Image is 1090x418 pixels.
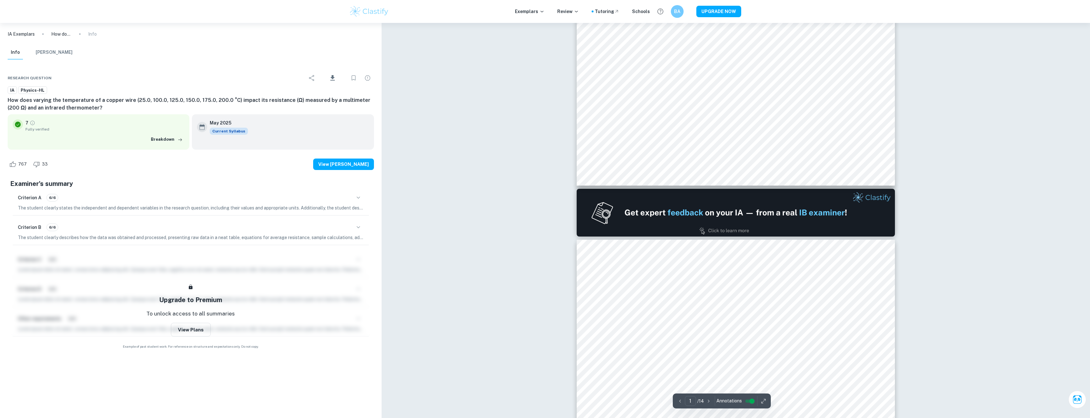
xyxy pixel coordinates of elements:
[632,8,650,15] a: Schools
[8,31,35,38] a: IA Exemplars
[8,75,52,81] span: Research question
[32,159,51,169] div: Dislike
[1068,391,1086,408] button: Ask Clai
[8,86,17,94] a: IA
[655,6,666,17] button: Help and Feedback
[595,8,619,15] a: Tutoring
[347,72,360,84] div: Bookmark
[320,70,346,86] div: Download
[47,195,58,201] span: 6/6
[671,5,684,18] button: BA
[8,87,17,94] span: IA
[171,323,211,336] button: View Plans
[146,310,235,318] p: To unlock access to all summaries
[210,128,248,135] span: Current Syllabus
[697,398,704,405] p: / 14
[210,119,243,126] h6: May 2025
[18,87,47,94] span: Physics-HL
[577,189,895,237] img: Ad
[51,31,72,38] p: How does varying the temperature of a copper wire (25.0, 100.0, 125.0, 150.0, 175.0, 200.0 °C) im...
[149,135,184,144] button: Breakdown
[210,128,248,135] div: This exemplar is based on the current syllabus. Feel free to refer to it for inspiration/ideas wh...
[39,161,51,167] span: 33
[18,224,41,231] h6: Criterion B
[8,46,23,60] button: Info
[349,5,390,18] img: Clastify logo
[673,8,681,15] h6: BA
[10,179,371,188] h5: Examiner's summary
[18,234,364,241] p: The student clearly describes how the data was obtained and processed, presenting raw data in a n...
[696,6,741,17] button: UPGRADE NOW
[18,86,47,94] a: Physics-HL
[8,344,374,349] span: Example of past student work. For reference on structure and expectations only. Do not copy.
[47,224,58,230] span: 6/6
[36,46,73,60] button: [PERSON_NAME]
[18,204,364,211] p: The student clearly states the independent and dependent variables in the research question, incl...
[18,194,41,201] h6: Criterion A
[8,96,374,112] h6: How does varying the temperature of a copper wire (25.0, 100.0, 125.0, 150.0, 175.0, 200.0 °C) im...
[306,72,318,84] div: Share
[716,398,742,404] span: Annotations
[30,120,35,126] a: Grade fully verified
[8,159,30,169] div: Like
[515,8,545,15] p: Exemplars
[159,295,222,305] h5: Upgrade to Premium
[88,31,97,38] p: Info
[313,159,374,170] button: View [PERSON_NAME]
[15,161,30,167] span: 767
[25,126,184,132] span: Fully verified
[361,72,374,84] div: Report issue
[557,8,579,15] p: Review
[25,119,28,126] p: 7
